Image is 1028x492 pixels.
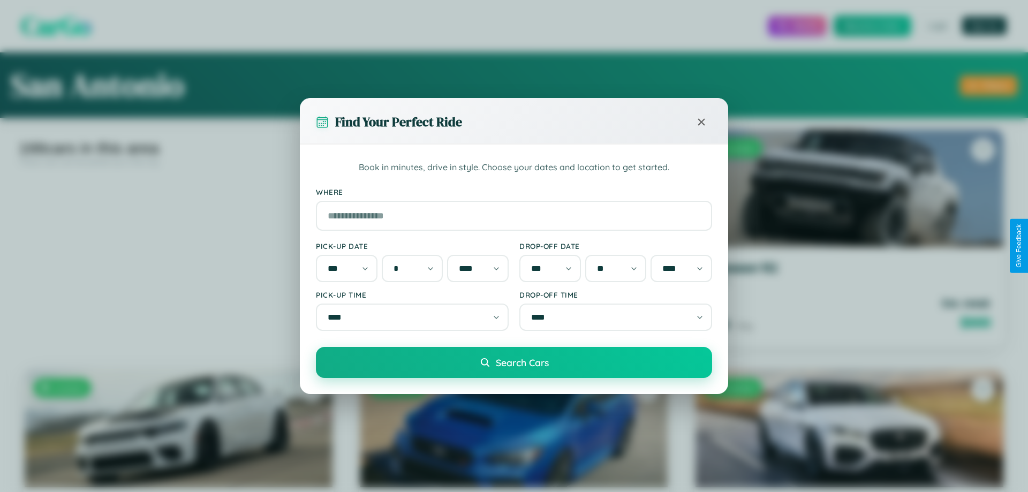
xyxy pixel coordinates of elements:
[519,290,712,299] label: Drop-off Time
[316,161,712,175] p: Book in minutes, drive in style. Choose your dates and location to get started.
[316,187,712,196] label: Where
[316,241,509,251] label: Pick-up Date
[519,241,712,251] label: Drop-off Date
[335,113,462,131] h3: Find Your Perfect Ride
[496,357,549,368] span: Search Cars
[316,347,712,378] button: Search Cars
[316,290,509,299] label: Pick-up Time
